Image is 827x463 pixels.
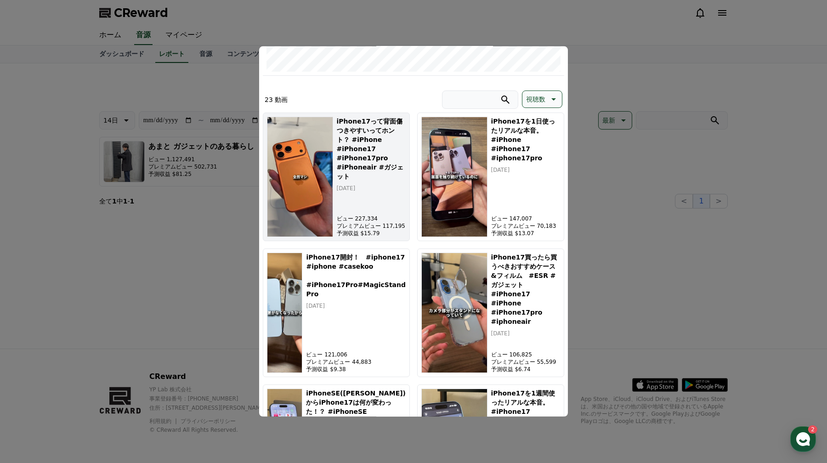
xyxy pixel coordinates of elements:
[306,253,406,299] h5: iPhone17開封！ #iphone17 #iphone #casekoo #iPhone17Pro#MagicStand Pro
[259,46,568,417] div: modal
[136,305,159,312] span: Settings
[491,117,560,163] h5: iPhone17を1日使ったリアルな本音。 #iPhone #iPhone17 #iphone17pro
[417,113,564,241] button: iPhone17を1日使ったリアルな本音。 #iPhone #iPhone17 #iphone17pro iPhone17を1日使ったリアルな本音。 #iPhone #iPhone17 #iph...
[491,215,560,222] p: ビュー 147,007
[337,222,406,230] p: プレミアムビュー 117,195
[337,230,406,237] p: 予測収益 $15.79
[491,389,560,444] h5: iPhone17を1週間使ったリアルな本音。 #iPhone17 #iPhone #iPhone17pro #iphoneair
[491,330,560,337] p: [DATE]
[23,305,40,312] span: Home
[93,291,96,298] span: 2
[267,253,302,373] img: iPhone17開封！ #iphone17 #iphone #casekoo #iPhone17Pro#MagicStand Pro
[306,366,406,373] p: 予測収益 $9.38
[337,185,406,192] p: [DATE]
[263,248,410,377] button: iPhone17開封！ #iphone17 #iphone #casekoo #iPhone17Pro#MagicStand Pro iPhone17開封！ #iphone17 #iphone ...
[491,230,560,237] p: 予測収益 $13.07
[491,222,560,230] p: プレミアムビュー 70,183
[306,302,406,310] p: [DATE]
[526,93,545,106] p: 視聴数
[417,248,564,377] button: iPhone17買ったら買うべきおすすめケース&フィルム #ESR #ガジェット #iPhone17 #iPhone #iPhone17pro #iphoneair iPhone17買ったら買う...
[337,117,406,181] h5: iPhone17って背面傷つきやすいってホント？ #iPhone #iPhone17 #iPhone17pro #iPhoneair #ガジェット
[265,95,288,104] p: 23 動画
[491,366,560,373] p: 予測収益 $6.74
[3,291,61,314] a: Home
[306,351,406,358] p: ビュー 121,006
[306,358,406,366] p: プレミアムビュー 44,883
[267,117,333,237] img: iPhone17って背面傷つきやすいってホント？ #iPhone #iPhone17 #iPhone17pro #iPhoneair #ガジェット
[491,351,560,358] p: ビュー 106,825
[119,291,176,314] a: Settings
[263,113,410,241] button: iPhone17って背面傷つきやすいってホント？ #iPhone #iPhone17 #iPhone17pro #iPhoneair #ガジェット iPhone17って背面傷つきやすいってホント...
[421,117,487,237] img: iPhone17を1日使ったリアルな本音。 #iPhone #iPhone17 #iphone17pro
[421,253,487,373] img: iPhone17買ったら買うべきおすすめケース&フィルム #ESR #ガジェット #iPhone17 #iPhone #iPhone17pro #iphoneair
[337,215,406,222] p: ビュー 227,334
[491,358,560,366] p: プレミアムビュー 55,599
[491,166,560,174] p: [DATE]
[491,253,560,326] h5: iPhone17買ったら買うべきおすすめケース&フィルム #ESR #ガジェット #iPhone17 #iPhone #iPhone17pro #iphoneair
[306,389,406,435] h5: iPhoneSE([PERSON_NAME])からiPhone17は何が変わった！？ #iPhoneSE #iPhone17 #iPhone17pro #iphoneair
[76,305,103,313] span: Messages
[61,291,119,314] a: 2Messages
[522,90,562,108] button: 視聴数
